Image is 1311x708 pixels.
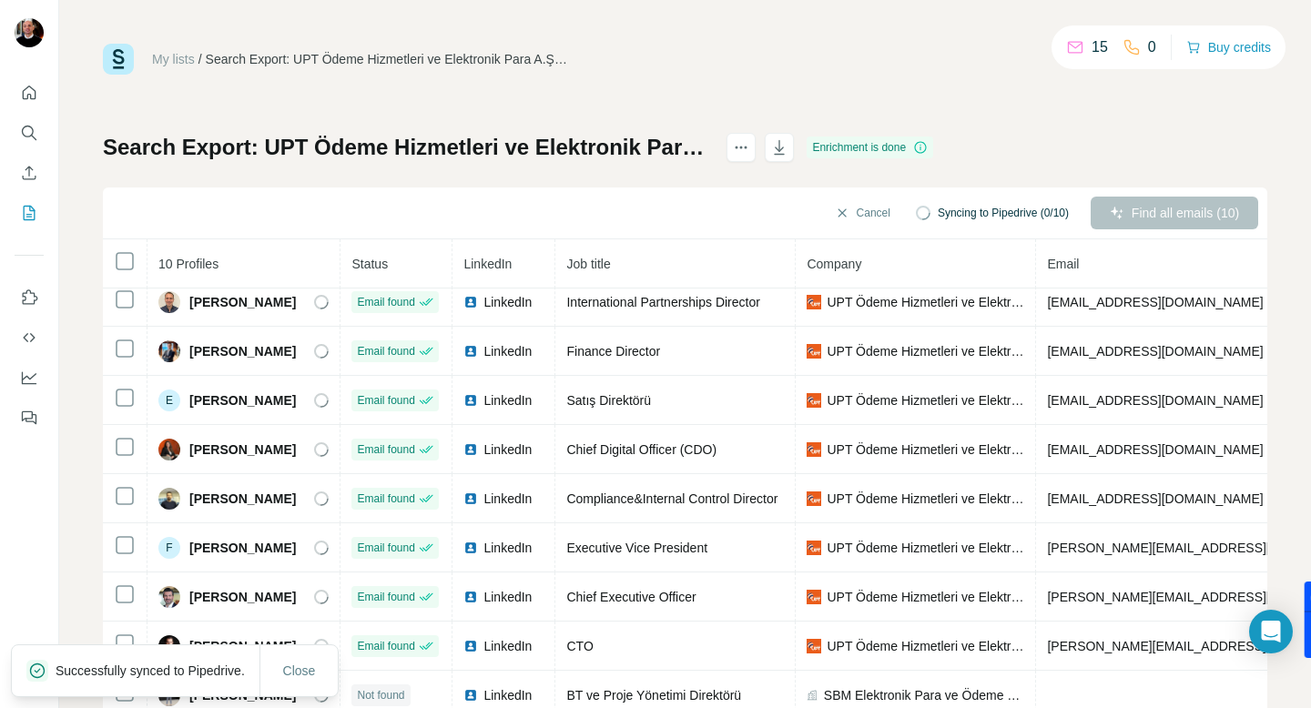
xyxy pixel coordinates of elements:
span: Email found [357,540,414,556]
a: My lists [152,52,195,66]
span: [PERSON_NAME] [189,539,296,557]
button: actions [727,133,756,162]
span: Email found [357,491,414,507]
span: [PERSON_NAME] [189,490,296,508]
span: LinkedIn [483,490,532,508]
span: [PERSON_NAME] [189,391,296,410]
span: LinkedIn [483,440,532,459]
button: Use Surfe on LinkedIn [15,281,44,314]
button: Feedback [15,401,44,434]
span: LinkedIn [483,391,532,410]
li: / [198,50,202,68]
img: Avatar [158,635,180,657]
button: Close [270,654,329,687]
span: Compliance&Internal Control Director [566,491,777,506]
span: Syncing to Pipedrive (0/10) [938,205,1069,221]
span: Satış Direktörü [566,393,651,408]
span: SBM Elektronik Para ve Ödeme Kuruluşu A.Ş. [824,686,1025,704]
span: [PERSON_NAME] [189,440,296,459]
img: company-logo [807,344,821,359]
img: LinkedIn logo [463,541,478,555]
img: LinkedIn logo [463,590,478,604]
span: UPT Ödeme Hizmetleri ve Elektronik Para A.Ş. [827,588,1024,606]
span: [EMAIL_ADDRESS][DOMAIN_NAME] [1047,295,1263,309]
span: Email found [357,392,414,409]
div: Search Export: UPT Ödeme Hizmetleri ve Elektronik Para A.Ş., Director, Vice President, CXO - [DAT... [206,50,570,68]
span: Company [807,257,861,271]
span: International Partnerships Director [566,295,759,309]
img: LinkedIn logo [463,442,478,457]
span: Finance Director [566,344,660,359]
span: UPT Ödeme Hizmetleri ve Elektronik Para A.Ş. [827,440,1024,459]
img: LinkedIn logo [463,344,478,359]
span: [PERSON_NAME] [189,293,296,311]
span: LinkedIn [483,342,532,360]
img: Avatar [158,291,180,313]
img: LinkedIn logo [463,393,478,408]
span: UPT Ödeme Hizmetleri ve Elektronik Para A.Ş. [827,490,1024,508]
button: Enrich CSV [15,157,44,189]
span: LinkedIn [463,257,512,271]
span: Email found [357,441,414,458]
span: [EMAIL_ADDRESS][DOMAIN_NAME] [1047,491,1263,506]
img: Avatar [158,340,180,362]
button: Cancel [822,197,903,229]
span: Executive Vice President [566,541,707,555]
p: 15 [1092,36,1108,58]
span: [EMAIL_ADDRESS][DOMAIN_NAME] [1047,344,1263,359]
span: Job title [566,257,610,271]
img: company-logo [807,639,821,653]
span: Close [283,662,316,680]
span: Not found [357,687,404,703]
span: BT ve Proje Yönetimi Direktörü [566,688,741,703]
span: LinkedIn [483,293,532,311]
button: Use Surfe API [15,321,44,354]
img: Avatar [158,586,180,608]
span: Email found [357,294,414,310]
button: My lists [15,197,44,229]
img: company-logo [807,442,821,457]
img: company-logo [807,491,821,506]
span: LinkedIn [483,637,532,655]
img: LinkedIn logo [463,639,478,653]
span: Email found [357,589,414,605]
span: [EMAIL_ADDRESS][DOMAIN_NAME] [1047,393,1263,408]
img: LinkedIn logo [463,295,478,309]
button: Quick start [15,76,44,109]
span: UPT Ödeme Hizmetleri ve Elektronik Para A.Ş. [827,391,1024,410]
span: UPT Ödeme Hizmetleri ve Elektronik Para A.Ş. [827,539,1024,557]
button: Search [15,116,44,149]
span: [PERSON_NAME] [189,342,296,360]
img: LinkedIn logo [463,688,478,703]
img: company-logo [807,541,821,555]
span: LinkedIn [483,588,532,606]
p: Successfully synced to Pipedrive. [56,662,259,680]
span: Chief Digital Officer (CDO) [566,442,716,457]
img: company-logo [807,295,821,309]
span: [EMAIL_ADDRESS][DOMAIN_NAME] [1047,442,1263,457]
span: CTO [566,639,593,653]
span: [PERSON_NAME] [189,588,296,606]
img: LinkedIn logo [463,491,478,506]
span: LinkedIn [483,686,532,704]
button: Dashboard [15,361,44,394]
div: Open Intercom Messenger [1249,610,1293,653]
div: E [158,389,180,411]
span: UPT Ödeme Hizmetleri ve Elektronik Para A.Ş. [827,293,1024,311]
span: Email found [357,638,414,654]
img: Avatar [158,439,180,460]
img: company-logo [807,590,821,604]
span: Email [1047,257,1079,271]
h1: Search Export: UPT Ödeme Hizmetleri ve Elektronik Para A.Ş., Director, Vice President, CXO - [DAT... [103,133,710,162]
button: Buy credits [1186,35,1271,60]
span: [PERSON_NAME] [189,637,296,655]
img: Avatar [15,18,44,47]
span: LinkedIn [483,539,532,557]
p: 0 [1148,36,1156,58]
span: UPT Ödeme Hizmetleri ve Elektronik Para A.Ş. [827,637,1024,655]
span: UPT Ödeme Hizmetleri ve Elektronik Para A.Ş. [827,342,1024,360]
img: Avatar [158,488,180,510]
img: Surfe Logo [103,44,134,75]
img: company-logo [807,393,821,408]
span: Chief Executive Officer [566,590,696,604]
